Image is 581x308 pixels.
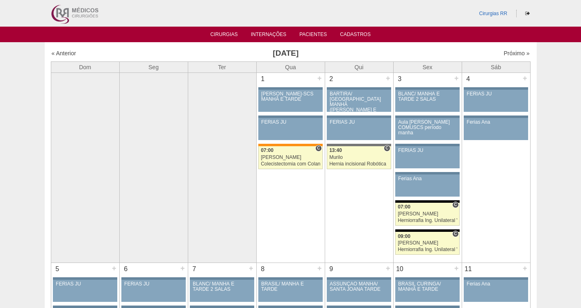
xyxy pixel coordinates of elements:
[261,281,320,292] div: BRASIL/ MANHÃ E TARDE
[329,147,342,153] span: 13:40
[395,87,459,90] div: Key: Aviso
[51,263,64,275] div: 5
[121,277,185,280] div: Key: Aviso
[464,118,528,140] a: Ferias Ana
[251,32,287,40] a: Internações
[330,281,388,292] div: ASSUNÇÃO MANHÃ/ SANTA JOANA TARDE
[452,202,458,208] span: Consultório
[261,155,320,160] div: [PERSON_NAME]
[330,91,388,124] div: BARTIRA/ [GEOGRAPHIC_DATA] MANHÃ ([PERSON_NAME] E ANA)/ SANTA JOANA -TARDE
[467,120,525,125] div: Ferias Ana
[395,203,459,226] a: C 07:00 [PERSON_NAME] Herniorrafia Ing. Unilateral VL
[316,73,323,84] div: +
[462,73,475,85] div: 4
[395,174,459,197] a: Ferias Ana
[248,263,255,274] div: +
[464,277,528,280] div: Key: Aviso
[398,148,457,153] div: FERIAS JU
[261,147,273,153] span: 07:00
[453,73,460,84] div: +
[479,11,507,16] a: Cirurgias RR
[385,73,392,84] div: +
[395,144,459,146] div: Key: Aviso
[325,263,338,275] div: 9
[398,247,457,252] div: Herniorrafia Ing. Unilateral VL
[119,61,188,72] th: Seg
[258,118,322,140] a: FERIAS JU
[395,306,459,308] div: Key: Aviso
[210,32,238,40] a: Cirurgias
[120,263,132,275] div: 6
[395,172,459,174] div: Key: Aviso
[327,144,391,146] div: Key: Santa Catarina
[395,232,459,255] a: C 09:00 [PERSON_NAME] Herniorrafia Ing. Unilateral VL
[327,115,391,118] div: Key: Aviso
[395,118,459,140] a: Aula [PERSON_NAME] COMUSCS período manha
[299,32,327,40] a: Pacientes
[258,115,322,118] div: Key: Aviso
[395,115,459,118] div: Key: Aviso
[124,281,183,287] div: FERIAS JU
[398,281,457,292] div: BRASIL CURINGA/ MANHÃ E TARDE
[257,263,269,275] div: 8
[467,281,525,287] div: Ferias Ana
[327,146,391,169] a: C 13:40 Murilo Hernia incisional Robótica
[188,61,256,72] th: Ter
[398,91,457,102] div: BLANC/ MANHÃ E TARDE 2 SALAS
[462,61,530,72] th: Sáb
[329,161,389,167] div: Hernia incisional Robótica
[166,48,405,59] h3: [DATE]
[395,90,459,112] a: BLANC/ MANHÃ E TARDE 2 SALAS
[452,231,458,237] span: Consultório
[325,61,393,72] th: Qui
[327,87,391,90] div: Key: Aviso
[258,277,322,280] div: Key: Aviso
[327,277,391,280] div: Key: Aviso
[53,306,117,308] div: Key: Aviso
[525,11,530,16] i: Sair
[398,240,457,246] div: [PERSON_NAME]
[522,73,529,84] div: +
[258,90,322,112] a: [PERSON_NAME]-SCS MANHÃ E TARDE
[327,90,391,112] a: BARTIRA/ [GEOGRAPHIC_DATA] MANHÃ ([PERSON_NAME] E ANA)/ SANTA JOANA -TARDE
[398,218,457,223] div: Herniorrafia Ing. Unilateral VL
[190,280,254,302] a: BLANC/ MANHÃ E TARDE 2 SALAS
[51,61,119,72] th: Dom
[111,263,118,274] div: +
[393,61,462,72] th: Sex
[329,155,389,160] div: Murilo
[453,263,460,274] div: +
[258,146,322,169] a: C 07:00 [PERSON_NAME] Colecistectomia com Colangiografia VL
[340,32,371,40] a: Cadastros
[188,263,201,275] div: 7
[327,280,391,302] a: ASSUNÇÃO MANHÃ/ SANTA JOANA TARDE
[394,73,406,85] div: 3
[504,50,529,57] a: Próximo »
[261,161,320,167] div: Colecistectomia com Colangiografia VL
[315,145,321,152] span: Consultório
[464,87,528,90] div: Key: Aviso
[190,306,254,308] div: Key: Aviso
[261,120,320,125] div: FERIAS JU
[193,281,251,292] div: BLANC/ MANHÃ E TARDE 2 SALAS
[121,280,185,302] a: FERIAS JU
[464,115,528,118] div: Key: Aviso
[53,277,117,280] div: Key: Aviso
[398,204,410,210] span: 07:00
[398,211,457,217] div: [PERSON_NAME]
[258,144,322,146] div: Key: São Luiz - SCS
[394,263,406,275] div: 10
[384,145,390,152] span: Consultório
[258,280,322,302] a: BRASIL/ MANHÃ E TARDE
[330,120,388,125] div: FERIAS JU
[395,277,459,280] div: Key: Aviso
[325,73,338,85] div: 2
[316,263,323,274] div: +
[385,263,392,274] div: +
[256,61,325,72] th: Qua
[258,87,322,90] div: Key: Aviso
[327,118,391,140] a: FERIAS JU
[467,91,525,97] div: FERIAS JU
[56,281,114,287] div: FERIAS JU
[398,120,457,136] div: Aula [PERSON_NAME] COMUSCS período manha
